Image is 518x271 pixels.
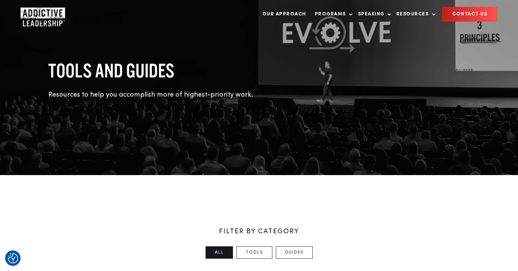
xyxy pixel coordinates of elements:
button: Consent Preferences [8,253,18,263]
p: FILTER BY CATEGORY [48,226,470,237]
a: Tools [236,246,272,259]
a: Guides [276,246,313,259]
img: Revisit consent button [8,253,18,263]
a: Home [21,8,62,21]
span: Tools and guides [48,60,174,81]
a: Programs [311,7,353,21]
a: Speaking [355,7,391,21]
span: Resources to help you accomplish more of highest-priority work. [48,91,253,98]
a: Our Approach [259,7,310,21]
a: Resources [393,7,436,21]
a: CONTACT US [442,7,497,22]
a: All [206,246,233,259]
